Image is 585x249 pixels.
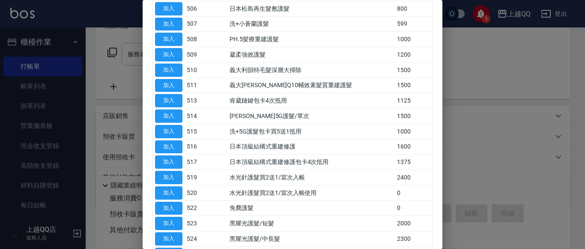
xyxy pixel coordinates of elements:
td: 2000 [395,216,432,231]
td: 515 [185,124,206,139]
td: 522 [185,200,206,216]
td: 523 [185,216,206,231]
td: 507 [185,16,206,32]
td: 水光針護髮買2送1/當次入帳 [227,170,395,185]
td: 0 [395,200,432,216]
td: 1500 [395,62,432,78]
td: 義大[PERSON_NAME]Q10輔效素髮質重建護髮 [227,78,395,93]
button: 加入 [155,109,182,123]
button: 加入 [155,232,182,246]
td: 1000 [395,32,432,47]
td: 黑耀光護髮/短髮 [227,216,395,231]
td: 黑耀光護髮/中長髮 [227,231,395,247]
td: 513 [185,93,206,109]
td: 義大利韻特毛髮深層大掃除 [227,62,395,78]
button: 加入 [155,94,182,107]
td: 1500 [395,109,432,124]
td: 洗+5G護髮包卡買5送1抵用 [227,124,395,139]
td: 520 [185,185,206,200]
td: 599 [395,16,432,32]
td: 2400 [395,170,432,185]
td: 肯葳鏈鍵包卡4次抵用 [227,93,395,109]
button: 加入 [155,18,182,31]
td: 洗+小蒼蘭護髮 [227,16,395,32]
button: 加入 [155,33,182,46]
td: 524 [185,231,206,247]
td: 日本頂級結構式重建修護包卡4次抵用 [227,155,395,170]
td: 517 [185,155,206,170]
td: PH.5髪療重建護髮 [227,32,395,47]
td: [PERSON_NAME]5G護髮/單次 [227,109,395,124]
td: 1600 [395,139,432,155]
td: 0 [395,185,432,200]
td: 800 [395,1,432,16]
button: 加入 [155,2,182,15]
td: 葳柔強效護髮 [227,47,395,63]
button: 加入 [155,79,182,92]
button: 加入 [155,140,182,154]
button: 加入 [155,64,182,77]
td: 免費護髮 [227,200,395,216]
td: 1200 [395,47,432,63]
td: 1375 [395,155,432,170]
td: 水光針護髮買2送1/當次入帳使用 [227,185,395,200]
button: 加入 [155,186,182,200]
td: 日本松島再生髮敷護髮 [227,1,395,16]
td: 519 [185,170,206,185]
td: 506 [185,1,206,16]
button: 加入 [155,48,182,61]
td: 日本頂級結構式重建修護 [227,139,395,155]
td: 516 [185,139,206,155]
button: 加入 [155,155,182,169]
td: 510 [185,62,206,78]
td: 508 [185,32,206,47]
td: 2300 [395,231,432,247]
td: 1125 [395,93,432,109]
button: 加入 [155,171,182,184]
button: 加入 [155,217,182,230]
td: 511 [185,78,206,93]
td: 1000 [395,124,432,139]
button: 加入 [155,202,182,215]
td: 1500 [395,78,432,93]
button: 加入 [155,125,182,138]
td: 514 [185,109,206,124]
td: 509 [185,47,206,63]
